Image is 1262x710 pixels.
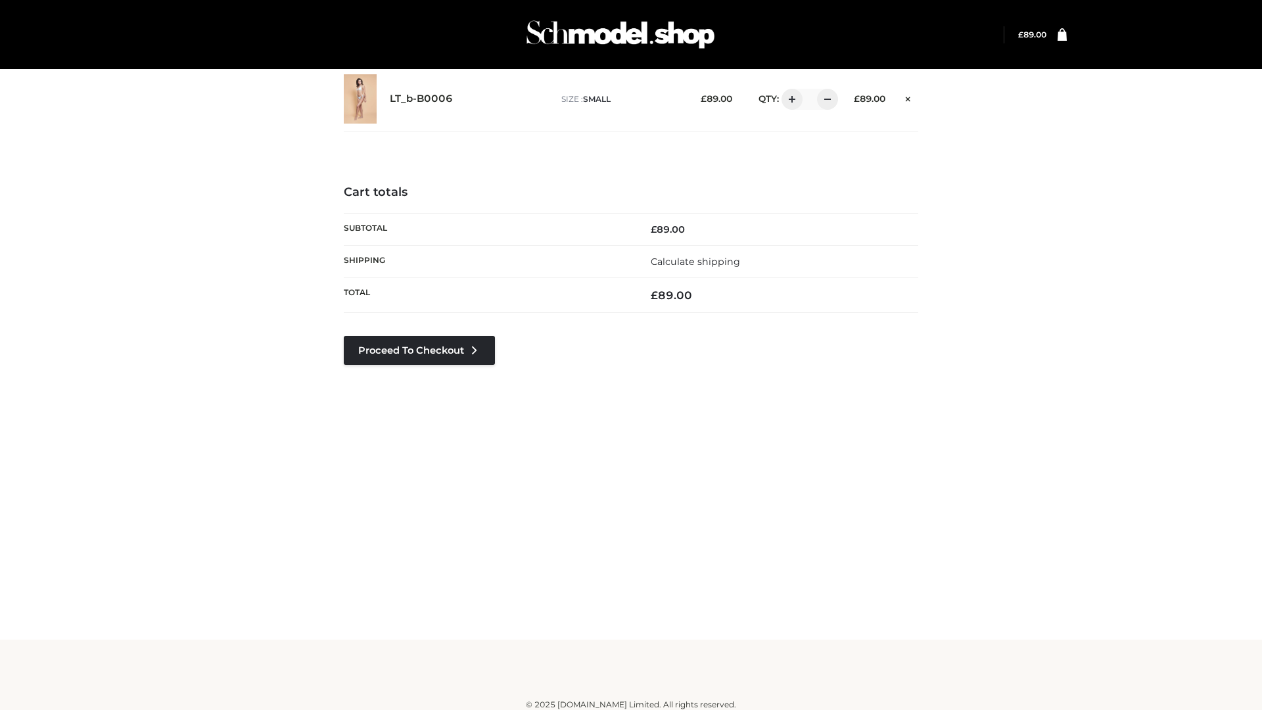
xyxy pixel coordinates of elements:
th: Shipping [344,245,631,277]
img: LT_b-B0006 - SMALL [344,74,377,124]
span: £ [651,289,658,302]
th: Subtotal [344,213,631,245]
a: LT_b-B0006 [390,93,453,105]
div: QTY: [745,89,833,110]
a: Remove this item [899,89,918,106]
bdi: 89.00 [651,289,692,302]
h4: Cart totals [344,185,918,200]
span: £ [651,224,657,235]
a: £89.00 [1018,30,1046,39]
bdi: 89.00 [701,93,732,104]
span: £ [701,93,707,104]
img: Schmodel Admin 964 [522,9,719,60]
span: £ [1018,30,1023,39]
bdi: 89.00 [854,93,885,104]
p: size : [561,93,680,105]
span: SMALL [583,94,611,104]
th: Total [344,278,631,313]
bdi: 89.00 [1018,30,1046,39]
a: Proceed to Checkout [344,336,495,365]
span: £ [854,93,860,104]
bdi: 89.00 [651,224,685,235]
a: Calculate shipping [651,256,740,268]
